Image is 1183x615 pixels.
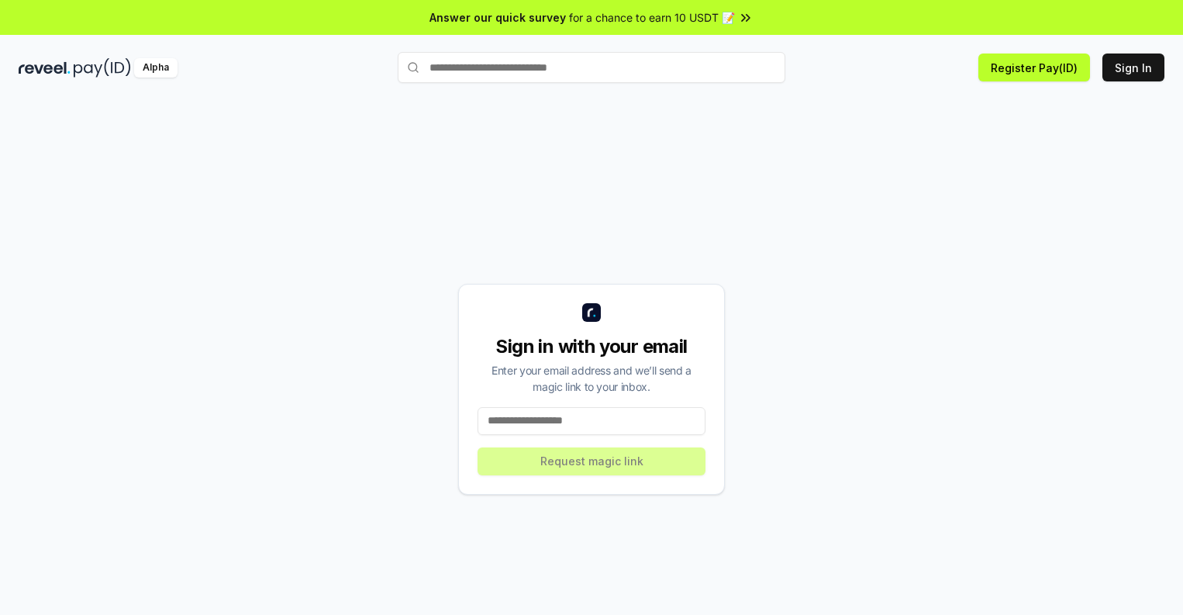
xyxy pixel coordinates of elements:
span: for a chance to earn 10 USDT 📝 [569,9,735,26]
img: reveel_dark [19,58,71,78]
button: Sign In [1102,54,1164,81]
div: Enter your email address and we’ll send a magic link to your inbox. [478,362,705,395]
div: Alpha [134,58,178,78]
button: Register Pay(ID) [978,54,1090,81]
img: logo_small [582,303,601,322]
span: Answer our quick survey [429,9,566,26]
div: Sign in with your email [478,334,705,359]
img: pay_id [74,58,131,78]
